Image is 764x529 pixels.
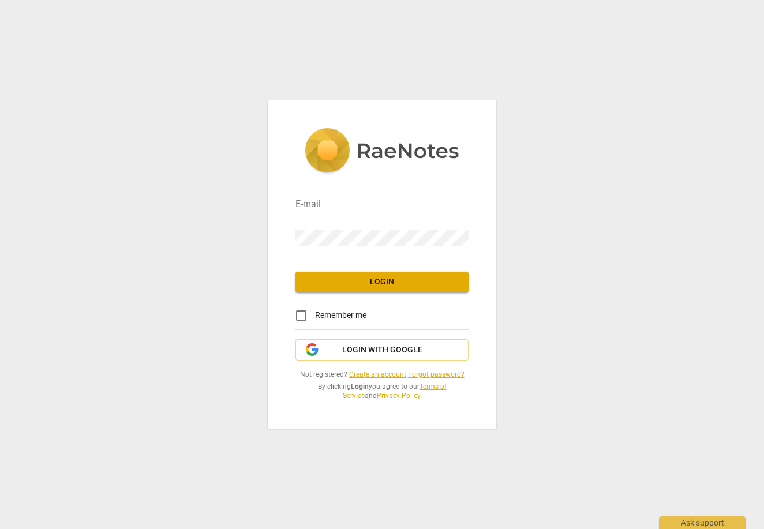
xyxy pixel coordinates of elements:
a: Privacy Policy [377,392,420,400]
div: Ask support [659,516,746,529]
span: Login with Google [342,344,422,356]
span: Remember me [315,309,366,321]
span: Not registered? | [295,370,469,380]
a: Forgot password? [408,370,465,378]
button: Login [295,272,469,292]
img: 5ac2273c67554f335776073100b6d88f.svg [305,128,459,175]
span: By clicking you agree to our and . [295,382,469,401]
span: Login [305,276,459,288]
b: Login [351,382,369,391]
button: Login with Google [295,339,469,361]
a: Create an account [349,370,406,378]
a: Terms of Service [343,382,447,400]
